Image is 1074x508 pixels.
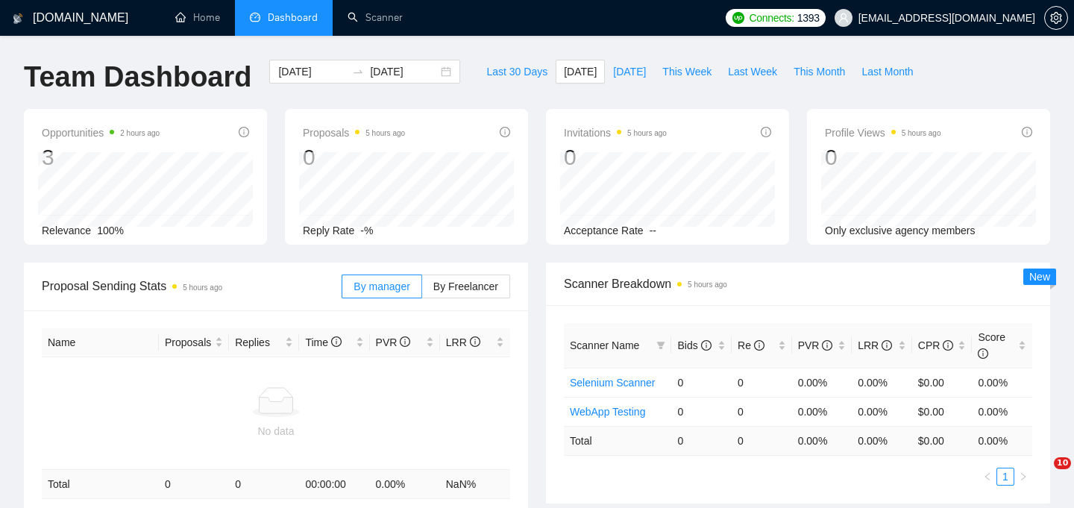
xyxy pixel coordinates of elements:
span: Time [305,336,341,348]
span: to [352,66,364,78]
span: Connects: [749,10,794,26]
span: LRR [446,336,480,348]
span: info-circle [470,336,480,347]
time: 5 hours ago [902,129,941,137]
td: 0 [671,368,732,397]
iframe: Intercom live chat [1023,457,1059,493]
img: upwork-logo.png [732,12,744,24]
button: right [1014,468,1032,486]
span: Last Month [861,63,913,80]
span: info-circle [943,340,953,351]
div: 0 [564,143,667,172]
a: Selenium Scanner [570,377,655,389]
span: By manager [354,280,409,292]
td: 0 [229,470,299,499]
span: Profile Views [825,124,941,142]
span: info-circle [701,340,712,351]
li: Next Page [1014,468,1032,486]
span: swap-right [352,66,364,78]
time: 5 hours ago [627,129,667,137]
td: 0 [159,470,229,499]
span: info-circle [239,127,249,137]
input: End date [370,63,438,80]
span: New [1029,271,1050,283]
span: PVR [798,339,833,351]
span: 1393 [797,10,820,26]
time: 5 hours ago [183,283,222,292]
button: This Month [785,60,853,84]
td: 0.00% [972,368,1032,397]
a: WebApp Testing [570,406,645,418]
div: No data [48,423,504,439]
span: Proposals [165,334,212,351]
a: setting [1044,12,1068,24]
span: Only exclusive agency members [825,225,976,236]
span: info-circle [822,340,832,351]
h1: Team Dashboard [24,60,251,95]
span: -% [360,225,373,236]
span: [DATE] [613,63,646,80]
td: 0.00 % [852,426,912,455]
td: 0.00% [852,397,912,426]
td: 0 [732,368,792,397]
button: [DATE] [605,60,654,84]
th: Name [42,328,159,357]
span: Last Week [728,63,777,80]
div: 3 [42,143,160,172]
div: 0 [825,143,941,172]
button: Last Week [720,60,785,84]
td: 0 [732,426,792,455]
input: Start date [278,63,346,80]
td: 0.00 % [792,426,852,455]
li: 1 [996,468,1014,486]
span: dashboard [250,12,260,22]
span: 100% [97,225,124,236]
span: info-circle [882,340,892,351]
button: Last Month [853,60,921,84]
span: This Month [794,63,845,80]
span: Dashboard [268,11,318,24]
li: Previous Page [979,468,996,486]
span: info-circle [761,127,771,137]
span: [DATE] [564,63,597,80]
span: Bids [677,339,711,351]
td: $0.00 [912,397,973,426]
span: Replies [235,334,282,351]
img: logo [13,7,23,31]
td: 0.00 % [370,470,440,499]
td: Total [564,426,671,455]
a: homeHome [175,11,220,24]
span: info-circle [754,340,764,351]
span: This Week [662,63,712,80]
span: Re [738,339,764,351]
time: 5 hours ago [688,280,727,289]
span: Relevance [42,225,91,236]
td: 0 [671,426,732,455]
span: By Freelancer [433,280,498,292]
th: Replies [229,328,299,357]
span: setting [1045,12,1067,24]
td: 0.00% [792,368,852,397]
span: PVR [376,336,411,348]
button: This Week [654,60,720,84]
span: Invitations [564,124,667,142]
span: info-circle [1022,127,1032,137]
time: 2 hours ago [120,129,160,137]
span: Score [978,331,1005,360]
td: NaN % [440,470,510,499]
span: 10 [1054,457,1071,469]
td: Total [42,470,159,499]
button: setting [1044,6,1068,30]
span: user [838,13,849,23]
span: right [1019,472,1028,481]
span: Last 30 Days [486,63,547,80]
td: $ 0.00 [912,426,973,455]
span: -- [650,225,656,236]
div: 0 [303,143,405,172]
a: searchScanner [348,11,403,24]
td: 0.00 % [972,426,1032,455]
span: Reply Rate [303,225,354,236]
td: $0.00 [912,368,973,397]
span: info-circle [400,336,410,347]
a: 1 [997,468,1014,485]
